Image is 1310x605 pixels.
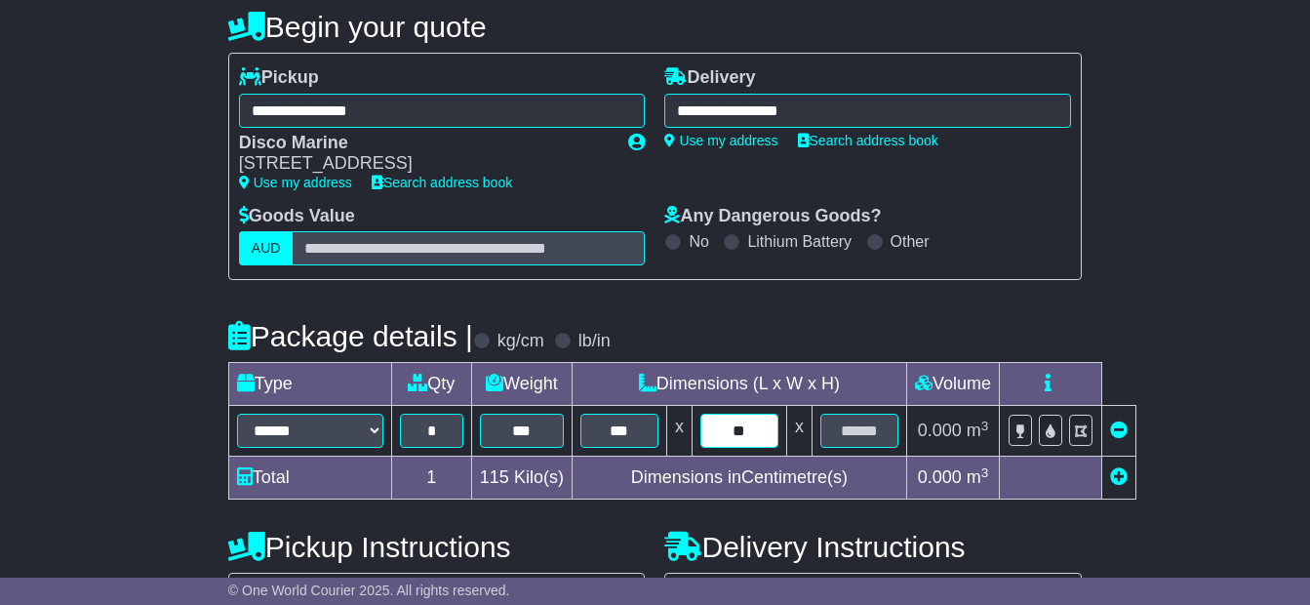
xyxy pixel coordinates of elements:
[572,363,906,406] td: Dimensions (L x W x H)
[239,133,610,154] div: Disco Marine
[906,363,999,406] td: Volume
[572,457,906,500] td: Dimensions in Centimetre(s)
[689,232,708,251] label: No
[239,175,352,190] a: Use my address
[239,153,610,175] div: [STREET_ADDRESS]
[471,457,572,500] td: Kilo(s)
[981,419,989,433] sup: 3
[967,467,989,487] span: m
[228,531,646,563] h4: Pickup Instructions
[918,467,962,487] span: 0.000
[228,457,391,500] td: Total
[228,583,510,598] span: © One World Courier 2025. All rights reserved.
[239,231,294,265] label: AUD
[480,467,509,487] span: 115
[578,331,611,352] label: lb/in
[1110,467,1128,487] a: Add new item
[664,531,1082,563] h4: Delivery Instructions
[497,331,544,352] label: kg/cm
[372,175,512,190] a: Search address book
[228,11,1082,43] h4: Begin your quote
[664,67,755,89] label: Delivery
[747,232,852,251] label: Lithium Battery
[1110,421,1128,440] a: Remove this item
[228,363,391,406] td: Type
[786,406,812,457] td: x
[664,133,777,148] a: Use my address
[666,406,692,457] td: x
[664,206,881,227] label: Any Dangerous Goods?
[239,67,319,89] label: Pickup
[391,363,471,406] td: Qty
[967,421,989,440] span: m
[918,421,962,440] span: 0.000
[228,320,473,352] h4: Package details |
[471,363,572,406] td: Weight
[391,457,471,500] td: 1
[981,465,989,480] sup: 3
[239,206,355,227] label: Goods Value
[798,133,938,148] a: Search address book
[891,232,930,251] label: Other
